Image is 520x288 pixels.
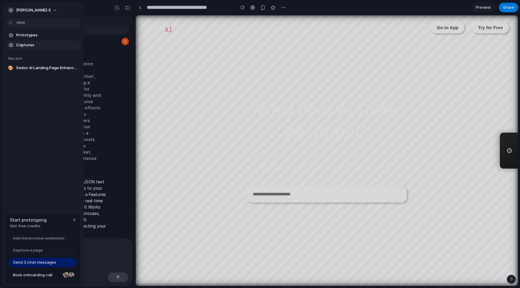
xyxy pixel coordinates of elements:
span: Capture a page [13,247,43,253]
a: Go to App [295,6,329,18]
a: 🎨Sedso AI Landing Page Enhancement [5,63,81,72]
div: Nicole Kubica [62,271,70,279]
p: Understand your AI reputation. Monitor emergent narratives. Because in an AI-first world, percept... [111,134,271,158]
span: Send 3 chat messages [13,259,56,265]
span: Prototypes [16,32,78,38]
a: Try for Free [336,6,373,18]
span: Book onboarding call [13,272,60,278]
span: Sedso AI Landing Page Enhancement [16,65,78,71]
a: Prototypes [5,31,81,40]
span: [PERSON_NAME]-e [16,7,51,13]
h2: What does AI Think About You? [116,83,266,128]
a: Features [52,12,73,18]
span: AI [29,11,37,18]
a: About Us [120,12,142,18]
span: Add the browser extension [13,235,64,241]
span: Get free credits [10,223,47,229]
span: Captures [16,42,78,48]
a: Book onboarding call [9,270,77,280]
div: Christian Iacullo [68,271,75,279]
h1: sedso [9,11,37,18]
div: 🎨 [8,65,14,71]
a: Captures [5,41,81,50]
span: ⚙ [370,132,378,139]
span: Start prototyping [10,217,47,223]
span: Recent [8,56,22,61]
a: Pricing [88,12,105,18]
button: [PERSON_NAME]-e [5,5,60,15]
